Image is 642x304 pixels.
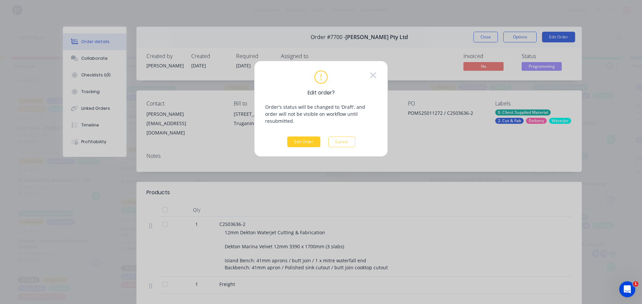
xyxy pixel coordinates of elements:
span: 1 [633,281,638,287]
span: Edit order? [308,89,335,97]
button: Cancel [328,136,355,147]
iframe: Intercom live chat [619,281,635,297]
button: Edit Order [287,136,320,147]
p: Order's status will be changed to 'Draft', and order will not be visible on workflow until resubm... [265,103,377,124]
